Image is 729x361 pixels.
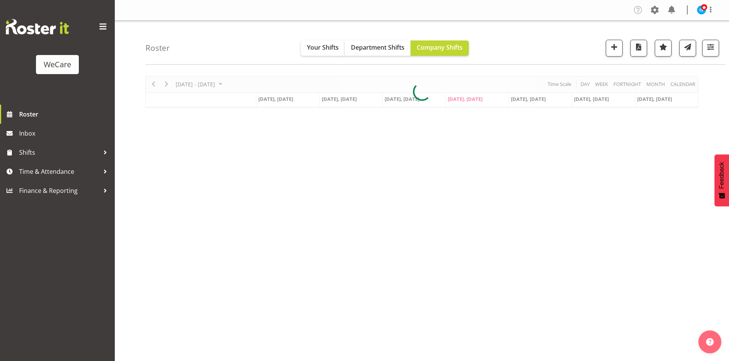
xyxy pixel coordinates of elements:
[19,166,99,177] span: Time & Attendance
[44,59,71,70] div: WeCare
[19,185,99,196] span: Finance & Reporting
[6,19,69,34] img: Rosterit website logo
[301,40,345,56] button: Your Shifts
[706,338,714,346] img: help-xxl-2.png
[714,154,729,206] button: Feedback - Show survey
[345,40,411,56] button: Department Shifts
[145,44,170,52] h4: Roster
[411,40,469,56] button: Company Shifts
[19,147,99,158] span: Shifts
[19,108,111,120] span: Roster
[630,40,647,57] button: Download a PDF of the roster according to the set date range.
[307,43,339,52] span: Your Shifts
[655,40,672,57] button: Highlight an important date within the roster.
[417,43,463,52] span: Company Shifts
[697,5,706,15] img: isabel-simcox10849.jpg
[702,40,719,57] button: Filter Shifts
[718,162,725,189] span: Feedback
[606,40,623,57] button: Add a new shift
[351,43,404,52] span: Department Shifts
[679,40,696,57] button: Send a list of all shifts for the selected filtered period to all rostered employees.
[19,128,111,139] span: Inbox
